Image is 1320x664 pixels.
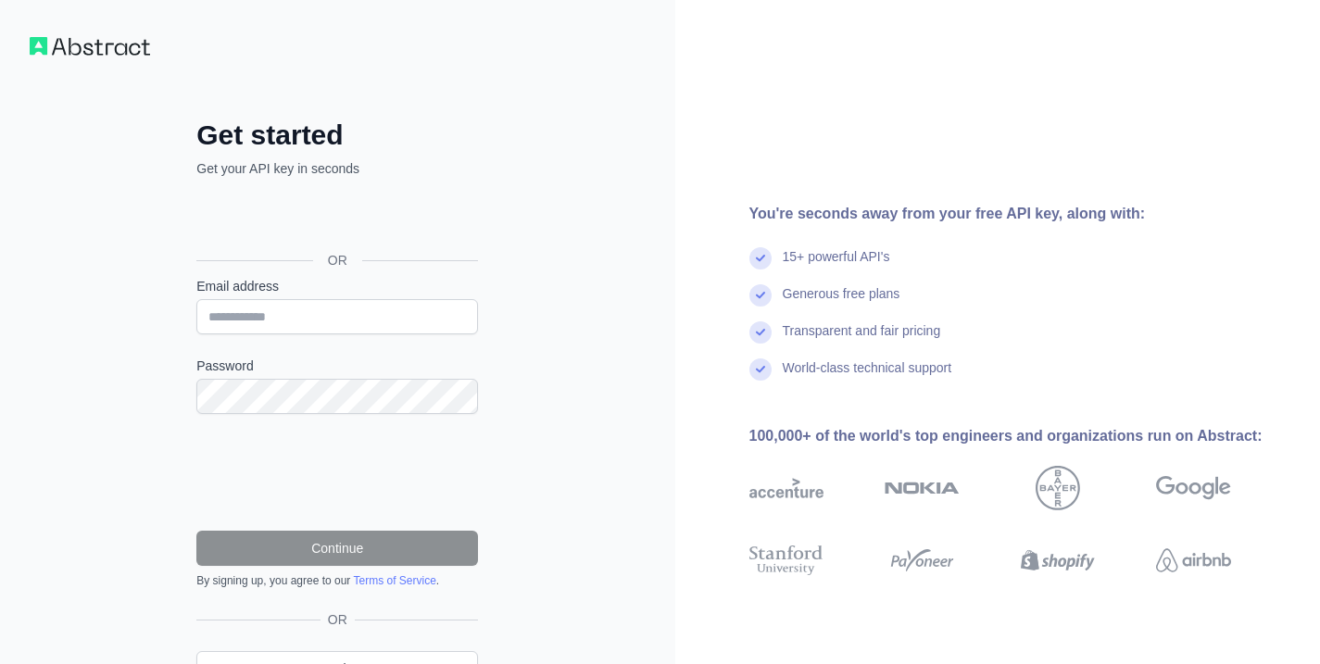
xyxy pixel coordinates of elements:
[885,542,960,579] img: payoneer
[749,203,1291,225] div: You're seconds away from your free API key, along with:
[1021,542,1096,579] img: shopify
[749,542,824,579] img: stanford university
[196,357,478,375] label: Password
[783,247,890,284] div: 15+ powerful API's
[196,436,478,508] iframe: reCAPTCHA
[749,358,772,381] img: check mark
[1156,542,1231,579] img: airbnb
[783,284,900,321] div: Generous free plans
[749,321,772,344] img: check mark
[196,119,478,152] h2: Get started
[196,531,478,566] button: Continue
[1036,466,1080,510] img: bayer
[196,277,478,295] label: Email address
[353,574,435,587] a: Terms of Service
[749,466,824,510] img: accenture
[783,321,941,358] div: Transparent and fair pricing
[196,159,478,178] p: Get your API key in seconds
[196,573,478,588] div: By signing up, you agree to our .
[313,251,362,269] span: OR
[749,284,772,307] img: check mark
[187,198,484,239] iframe: Bouton "Se connecter avec Google"
[885,466,960,510] img: nokia
[321,610,355,629] span: OR
[30,37,150,56] img: Workflow
[783,358,952,395] div: World-class technical support
[749,247,772,269] img: check mark
[1156,466,1231,510] img: google
[749,425,1291,447] div: 100,000+ of the world's top engineers and organizations run on Abstract:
